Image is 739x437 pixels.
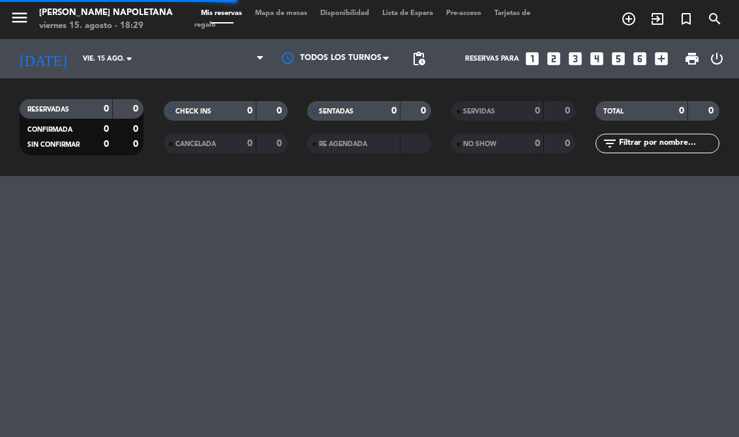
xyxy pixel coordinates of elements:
[249,10,314,17] span: Mapa de mesas
[104,140,109,149] strong: 0
[567,50,584,67] i: looks_3
[39,7,173,20] div: [PERSON_NAME] Napoletana
[319,141,367,147] span: RE AGENDADA
[104,125,109,134] strong: 0
[602,136,618,151] i: filter_list
[175,141,216,147] span: CANCELADA
[678,11,694,27] i: turned_in_not
[247,139,252,148] strong: 0
[545,50,562,67] i: looks_two
[391,106,397,115] strong: 0
[588,50,605,67] i: looks_4
[709,51,725,67] i: power_settings_new
[621,11,637,27] i: add_circle_outline
[610,50,627,67] i: looks_5
[631,50,648,67] i: looks_6
[705,39,729,78] div: LOG OUT
[27,106,69,113] span: RESERVADAS
[27,127,72,133] span: CONFIRMADA
[524,50,541,67] i: looks_one
[175,108,211,115] span: CHECK INS
[565,106,573,115] strong: 0
[277,139,284,148] strong: 0
[614,8,643,30] span: RESERVAR MESA
[708,106,716,115] strong: 0
[411,51,427,67] span: pending_actions
[27,142,80,148] span: SIN CONFIRMAR
[440,10,488,17] span: Pre-acceso
[133,140,141,149] strong: 0
[535,106,540,115] strong: 0
[421,106,429,115] strong: 0
[277,106,284,115] strong: 0
[133,125,141,134] strong: 0
[247,106,252,115] strong: 0
[314,10,376,17] span: Disponibilidad
[643,8,672,30] span: WALK IN
[565,139,573,148] strong: 0
[679,106,684,115] strong: 0
[319,108,354,115] span: SENTADAS
[463,108,495,115] span: SERVIDAS
[104,104,109,113] strong: 0
[650,11,665,27] i: exit_to_app
[10,8,29,27] i: menu
[133,104,141,113] strong: 0
[672,8,701,30] span: Reserva especial
[194,10,249,17] span: Mis reservas
[465,55,519,63] span: Reservas para
[463,141,496,147] span: NO SHOW
[707,11,723,27] i: search
[10,45,76,73] i: [DATE]
[10,8,29,32] button: menu
[618,136,719,151] input: Filtrar por nombre...
[535,139,540,148] strong: 0
[603,108,624,115] span: TOTAL
[39,20,173,33] div: viernes 15. agosto - 18:29
[684,51,700,67] span: print
[701,8,729,30] span: BUSCAR
[653,50,670,67] i: add_box
[376,10,440,17] span: Lista de Espera
[121,51,137,67] i: arrow_drop_down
